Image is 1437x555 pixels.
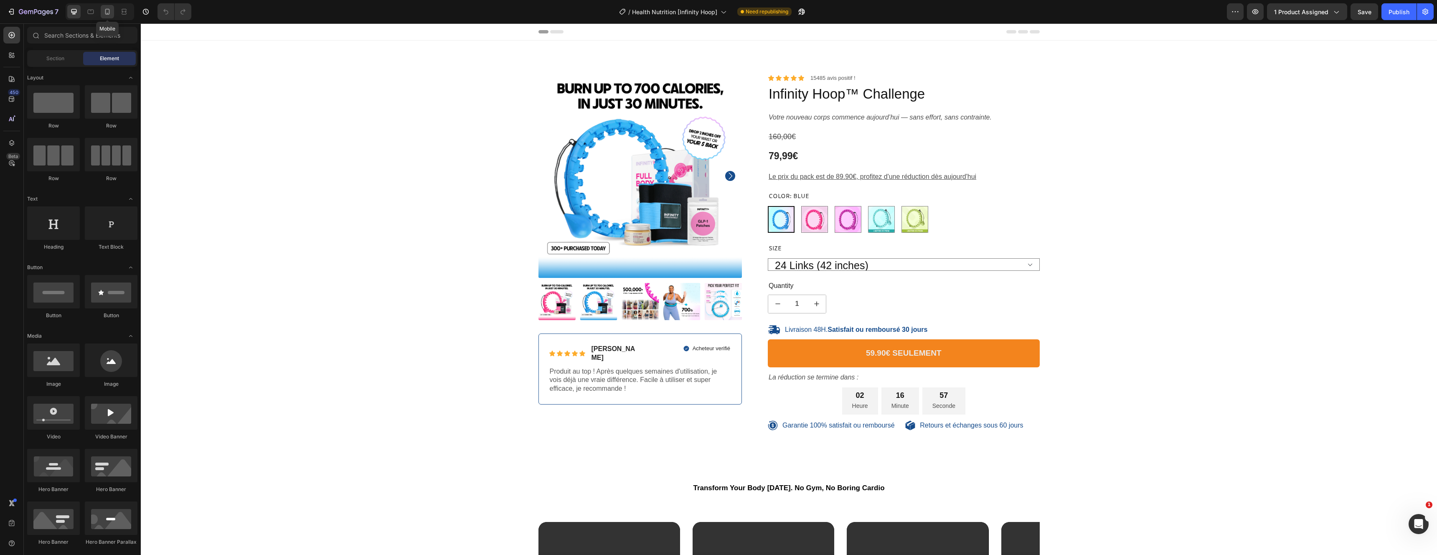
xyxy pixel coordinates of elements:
[751,377,768,388] p: Minute
[124,329,137,343] span: Toggle open
[627,257,899,268] div: Quantity
[632,8,717,16] span: Health Nutrition [Infinity Hoop]
[141,23,1437,555] iframe: Design area
[85,433,137,440] div: Video Banner
[627,272,646,290] button: decrement
[27,312,80,319] div: Button
[711,377,727,388] p: Heure
[27,27,137,43] input: Search Sections & Elements
[55,7,58,17] p: 7
[1381,3,1417,20] button: Publish
[646,272,666,290] input: quantity
[627,167,669,179] legend: Color: Blue
[3,3,62,20] button: 7
[27,538,80,546] div: Hero Banner
[584,148,594,158] button: Carousel Next Arrow
[27,195,38,203] span: Text
[124,261,137,274] span: Toggle open
[627,316,899,344] button: 59.90€ SEULEMENT
[27,264,43,271] span: Button
[1409,514,1429,534] iframe: Intercom live chat
[628,348,898,360] p: La réduction se termine dans :
[779,398,882,407] p: Retours et échanges sous 60 jours
[711,367,727,377] div: 02
[644,302,787,311] p: Livraison 48H.
[670,51,715,59] p: 15485 avis positif !
[85,538,137,546] div: Hero Banner Parallax
[27,243,80,251] div: Heading
[642,398,754,407] p: Garantie 100% satisfait ou remboursé
[451,321,497,339] p: [PERSON_NAME]
[627,108,899,119] div: 160,00€
[1274,8,1328,16] span: 1 product assigned
[1389,8,1409,16] div: Publish
[792,377,815,388] p: Seconde
[27,122,80,130] div: Row
[85,243,137,251] div: Text Block
[85,312,137,319] div: Button
[85,486,137,493] div: Hero Banner
[725,325,801,335] div: 59.90€ SEULEMENT
[27,486,80,493] div: Hero Banner
[792,367,815,377] div: 57
[100,55,119,62] span: Element
[157,3,191,20] div: Undo/Redo
[124,71,137,84] span: Toggle open
[85,380,137,388] div: Image
[27,175,80,182] div: Row
[124,192,137,206] span: Toggle open
[6,153,20,160] div: Beta
[746,8,788,15] span: Need republishing
[85,122,137,130] div: Row
[85,175,137,182] div: Row
[552,322,589,329] p: Acheteur verifié
[552,461,744,468] strong: Transform Your Body [DATE]. No Gym, No Boring Cardio
[627,61,899,81] h1: Infinity Hoop™ Challenge
[46,55,64,62] span: Section
[627,126,899,140] div: 79,99€
[27,332,42,340] span: Media
[628,8,630,16] span: /
[687,303,787,310] strong: Satisfait ou remboursé 30 jours
[27,380,80,388] div: Image
[1351,3,1378,20] button: Save
[409,344,590,370] p: Produit au top ! Après quelques semaines d'utilisation, je vois déjà une vraie différence. Facile...
[27,433,80,440] div: Video
[628,150,835,157] u: Le prix du pack est de 89.90€, profitez d'une réduction dès aujourd'hui
[1426,502,1432,508] span: 1
[8,89,20,96] div: 450
[666,272,685,290] button: increment
[627,219,642,232] legend: Size
[1358,8,1371,15] span: Save
[751,367,768,377] div: 16
[27,74,43,81] span: Layout
[1267,3,1347,20] button: 1 product assigned
[628,90,851,97] i: Votre nouveau corps commence aujourd’hui — sans effort, sans contrainte.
